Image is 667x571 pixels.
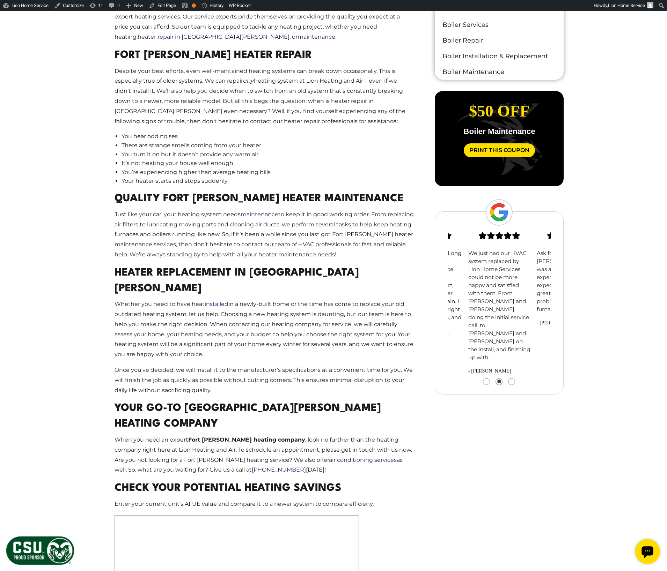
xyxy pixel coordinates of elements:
[608,3,645,8] span: Lion Home Service
[115,191,415,207] h2: Quality Fort [PERSON_NAME] Heater Maintenance
[122,141,415,150] li: There are strange smells coming from your heater
[448,218,551,384] div: carousel
[115,435,415,475] p: When you need an expert , look no further than the heating company right here at Lion Heating and...
[435,33,564,48] a: Boiler Repair
[435,17,564,33] a: Boiler Services
[188,436,305,443] strong: Fort [PERSON_NAME] heating company
[115,48,415,63] h2: Fort [PERSON_NAME] Heater Repair
[243,77,254,84] em: any
[115,265,415,297] h2: Heater Replacement in [GEOGRAPHIC_DATA][PERSON_NAME]
[122,159,415,168] li: It’s not heating your house well enough
[122,150,415,159] li: You turn it on but it doesn’t provide any warm air
[115,401,415,432] h2: Your Go-To [GEOGRAPHIC_DATA][PERSON_NAME] Heating Company
[435,91,564,168] div: slide 1
[205,301,228,307] a: installed
[435,64,564,80] a: Boiler Maintenance
[464,143,535,157] a: Print This Coupon
[122,168,415,177] li: You’re experiencing higher than average heating bills
[329,457,397,463] a: air conditioning services
[252,466,306,473] a: [PHONE_NUMBER]
[537,249,599,314] p: Ask for [PERSON_NAME]! He was a lot more experienced than I expected and did a great job with sev...
[3,3,28,28] div: Open chat widget
[241,211,278,218] a: maintenance
[440,128,558,135] p: Boiler Maintenance
[435,91,564,186] div: carousel
[138,33,289,40] a: heater repair in [GEOGRAPHIC_DATA][PERSON_NAME]
[115,66,415,127] p: Despite your best efforts, even well-maintained heating systems can break down occasionally. This...
[435,48,564,64] a: Boiler Installation & Replacement
[192,3,196,8] div: OK
[465,218,534,375] div: slide 2 (centered)
[537,319,599,327] span: - [PERSON_NAME]
[115,210,415,260] p: Just like your car, your heating system needs to keep it in good working order. From replacing ai...
[115,499,415,509] p: Enter your current unit’s AFUE value and compare it to a newer system to compare efficieny.
[534,218,602,327] div: slide 3
[115,299,415,360] p: Whether you need to have heat in a newly-built home or the time has come to replace your old, out...
[5,535,75,566] img: CSU Sponsor Badge
[122,176,415,186] li: Your heater starts and stops suddenly
[115,481,415,496] h2: Check Your Potential Heating Savings
[469,102,530,120] span: $50 off
[122,132,415,141] li: You hear odd noises
[485,199,513,226] img: Google Logo
[468,249,530,361] p: We just had our HVAC system replaced by Lion Home Services, could not be more happy and satisfied...
[115,365,415,395] p: Once you’ve decided, we will install it to the manufacturer’s specifications at a convenient time...
[298,33,335,40] a: maintenance
[468,367,530,375] span: - [PERSON_NAME]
